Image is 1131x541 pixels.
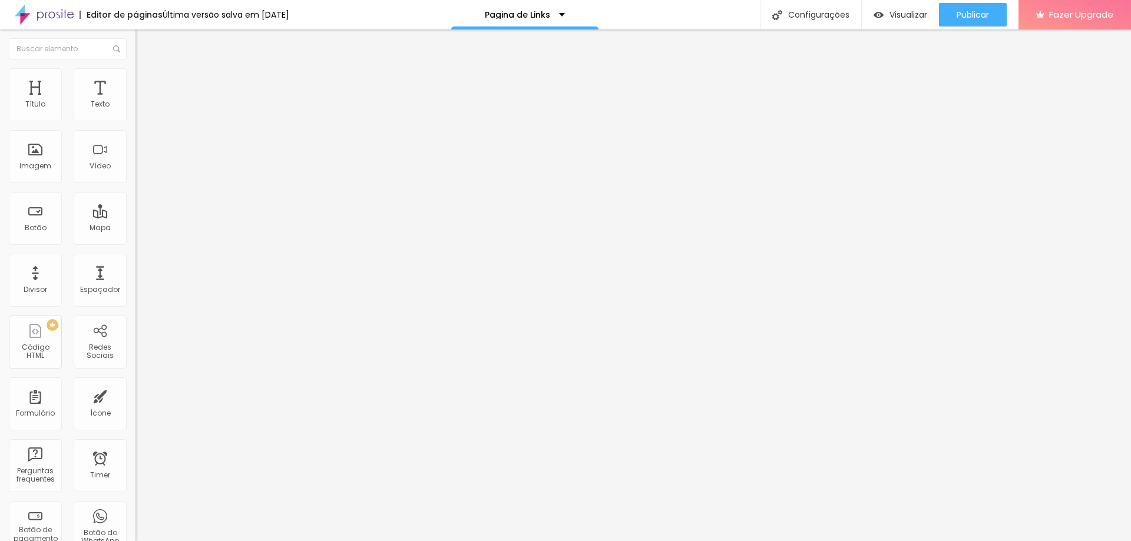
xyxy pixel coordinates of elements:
[77,343,123,360] div: Redes Sociais
[25,100,45,108] div: Título
[80,286,120,294] div: Espaçador
[12,467,58,484] div: Perguntas frequentes
[874,10,884,20] img: view-1.svg
[25,224,47,232] div: Botão
[90,409,111,417] div: Ícone
[772,10,782,20] img: Icone
[113,45,120,52] img: Icone
[163,11,289,19] div: Última versão salva em [DATE]
[889,10,927,19] span: Visualizar
[862,3,939,26] button: Visualizar
[90,224,111,232] div: Mapa
[1049,9,1113,19] span: Fazer Upgrade
[90,471,110,479] div: Timer
[19,162,51,170] div: Imagem
[12,343,58,360] div: Código HTML
[80,11,163,19] div: Editor de páginas
[24,286,47,294] div: Divisor
[90,162,111,170] div: Vídeo
[91,100,110,108] div: Texto
[16,409,55,417] div: Formulário
[9,38,127,59] input: Buscar elemento
[135,29,1131,541] iframe: Editor
[485,11,550,19] p: Pagina de Links
[939,3,1007,26] button: Publicar
[957,10,989,19] span: Publicar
